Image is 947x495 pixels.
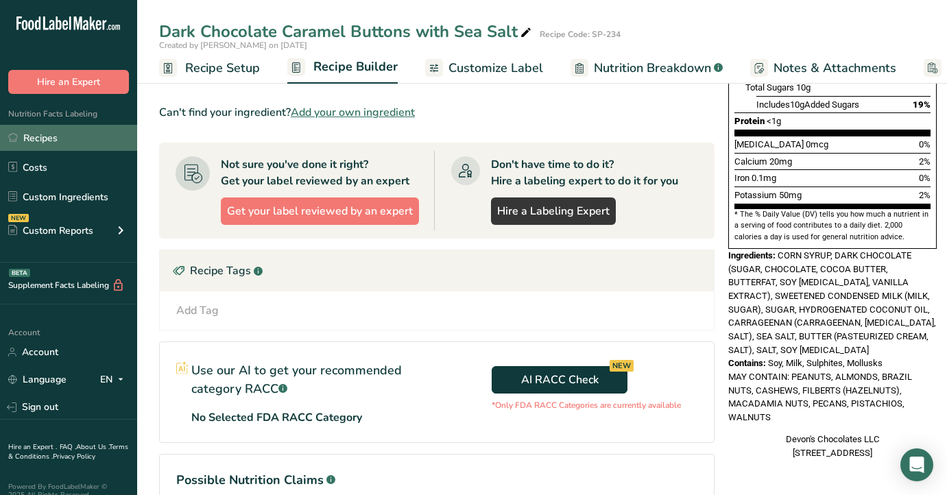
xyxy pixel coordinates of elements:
[779,190,802,200] span: 50mg
[185,59,260,77] span: Recipe Setup
[728,433,937,459] div: Devon's Chocolates LLC [STREET_ADDRESS]
[919,173,931,183] span: 0%
[76,442,109,452] a: About Us .
[610,360,634,372] div: NEW
[291,104,415,121] span: Add your own ingredient
[221,197,419,225] button: Get your label reviewed by an expert
[806,139,828,149] span: 0mcg
[176,302,219,319] div: Add Tag
[750,53,896,84] a: Notes & Attachments
[221,156,409,189] div: Not sure you've done it right? Get your label reviewed by an expert
[8,214,29,222] div: NEW
[425,53,543,84] a: Customize Label
[540,28,621,40] div: Recipe Code: SP-234
[752,173,776,183] span: 0.1mg
[176,471,697,490] h1: Possible Nutrition Claims
[913,99,931,110] span: 19%
[774,59,896,77] span: Notes & Attachments
[100,372,129,388] div: EN
[769,156,792,167] span: 20mg
[734,209,931,243] section: * The % Daily Value (DV) tells you how much a nutrient in a serving of food contributes to a dail...
[287,51,398,84] a: Recipe Builder
[745,82,794,93] span: Total Sugars
[60,442,76,452] a: FAQ .
[919,156,931,167] span: 2%
[734,139,804,149] span: [MEDICAL_DATA]
[159,53,260,84] a: Recipe Setup
[734,190,777,200] span: Potassium
[159,40,307,51] span: Created by [PERSON_NAME] on [DATE]
[728,250,776,261] span: Ingredients:
[8,442,128,461] a: Terms & Conditions .
[734,173,750,183] span: Iron
[448,59,543,77] span: Customize Label
[313,58,398,76] span: Recipe Builder
[756,99,859,110] span: Includes Added Sugars
[571,53,723,84] a: Nutrition Breakdown
[491,197,616,225] a: Hire a Labeling Expert
[919,139,931,149] span: 0%
[767,116,781,126] span: <1g
[160,250,714,291] div: Recipe Tags
[492,399,681,411] p: *Only FDA RACC Categories are currently available
[492,366,627,394] button: AI RACC Check NEW
[159,104,715,121] div: Can't find your ingredient?
[8,224,93,238] div: Custom Reports
[8,70,129,94] button: Hire an Expert
[594,59,711,77] span: Nutrition Breakdown
[8,442,57,452] a: Hire an Expert .
[728,358,766,368] span: Contains:
[8,367,67,391] a: Language
[728,250,936,355] span: CORN SYRUP, DARK CHOCOLATE (SUGAR, CHOCOLATE, COCOA BUTTER, BUTTERFAT, SOY [MEDICAL_DATA], VANILL...
[521,372,599,388] span: AI RACC Check
[491,156,678,189] div: Don't have time to do it? Hire a labeling expert to do it for you
[9,269,30,277] div: BETA
[796,82,811,93] span: 10g
[768,358,883,368] span: Soy, Milk, Sulphites, Mollusks
[159,19,534,44] div: Dark Chocolate Caramel Buttons with Sea Salt
[900,448,933,481] div: Open Intercom Messenger
[728,372,912,422] span: MAY CONTAIN: PEANUTS, ALMONDS, BRAZIL NUTS, CASHEWS, FILBERTS (HAZELNUTS), MACADAMIA NUTS, PECANS...
[191,409,362,426] p: No Selected FDA RACC Category
[227,203,413,219] span: Get your label reviewed by an expert
[53,452,95,461] a: Privacy Policy
[919,190,931,200] span: 2%
[191,361,420,398] p: Use our AI to get your recommended category RACC
[734,156,767,167] span: Calcium
[734,116,765,126] span: Protein
[790,99,804,110] span: 10g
